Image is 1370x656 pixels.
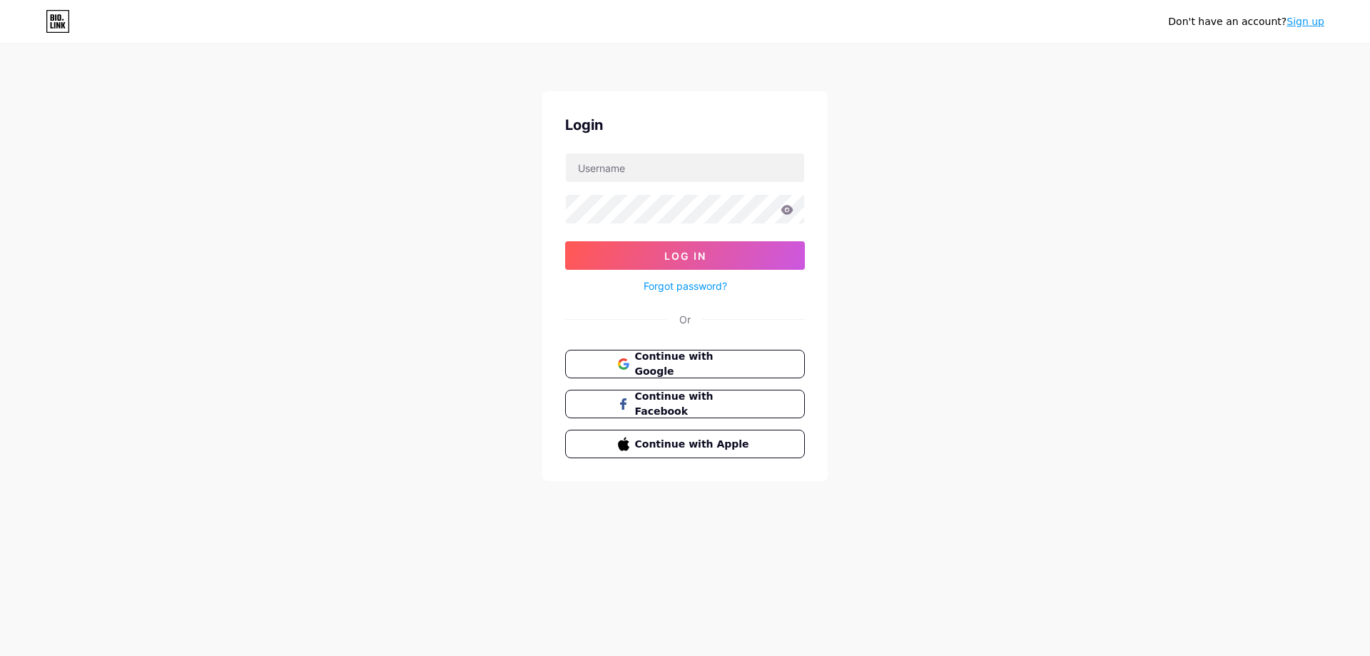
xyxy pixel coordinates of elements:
[664,250,706,262] span: Log In
[679,312,691,327] div: Or
[635,349,753,379] span: Continue with Google
[644,278,727,293] a: Forgot password?
[565,430,805,458] button: Continue with Apple
[1168,14,1324,29] div: Don't have an account?
[635,389,753,419] span: Continue with Facebook
[565,114,805,136] div: Login
[565,241,805,270] button: Log In
[565,390,805,418] button: Continue with Facebook
[635,437,753,452] span: Continue with Apple
[566,153,804,182] input: Username
[565,350,805,378] button: Continue with Google
[1287,16,1324,27] a: Sign up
